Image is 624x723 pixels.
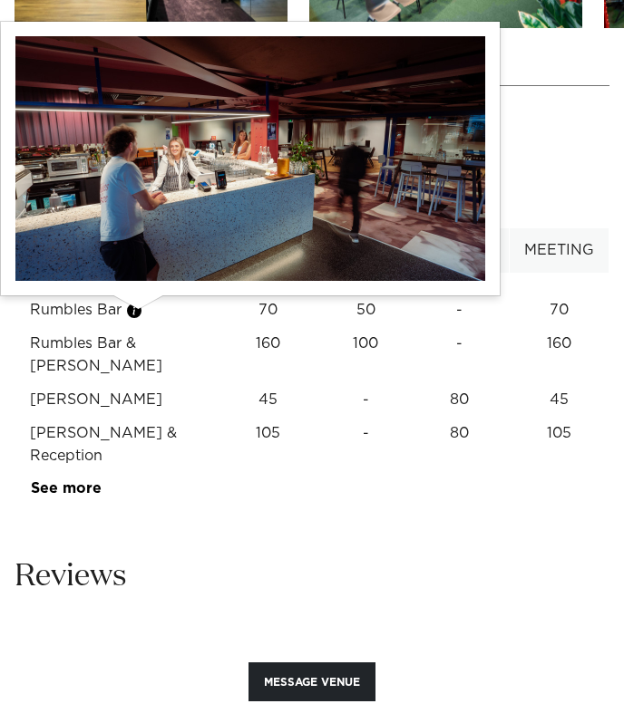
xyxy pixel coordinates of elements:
td: 80 [409,383,510,417]
td: 50 [323,294,409,327]
td: 160 [214,327,323,383]
td: 80 [409,417,510,473]
button: Message Venue [249,662,375,701]
td: - [323,383,409,417]
td: 45 [214,383,323,417]
th: Meeting [510,228,609,273]
td: 160 [510,327,609,383]
img: vXB3Ni07rADcSQ6EXZnPOGJ5ZwH44sw1hQYOwZBf.jpg [15,36,485,281]
td: 70 [214,294,323,327]
td: - [409,327,510,383]
td: - [409,294,510,327]
td: Rumbles Bar [15,294,214,327]
td: - [323,417,409,473]
td: [PERSON_NAME] [15,383,214,417]
td: 70 [510,294,609,327]
td: [PERSON_NAME] & Reception [15,417,214,473]
td: 105 [510,417,609,473]
td: Rumbles Bar & [PERSON_NAME] [15,327,214,383]
h2: Reviews [15,556,127,597]
td: 100 [323,327,409,383]
td: 45 [510,383,609,417]
td: 105 [214,417,323,473]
